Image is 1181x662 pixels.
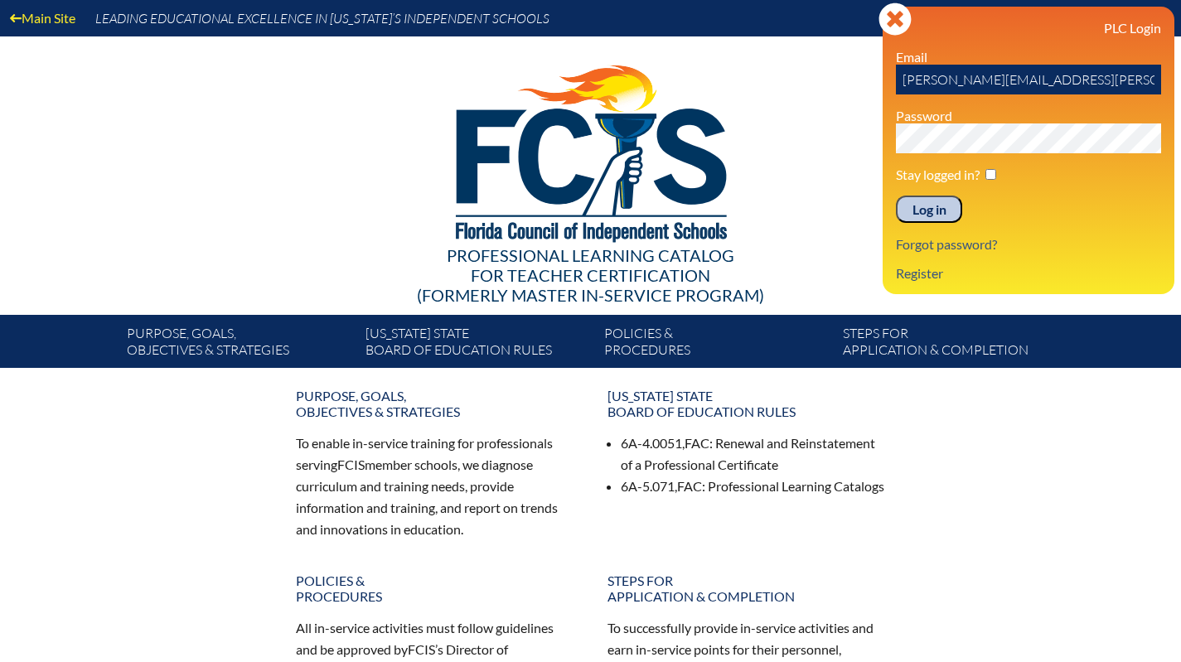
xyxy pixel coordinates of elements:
a: Policies &Procedures [598,321,836,368]
li: 6A-5.071, : Professional Learning Catalogs [621,476,886,497]
p: To enable in-service training for professionals serving member schools, we diagnose curriculum an... [296,432,574,539]
svg: Close [878,2,912,36]
a: Purpose, goals,objectives & strategies [286,381,584,426]
span: FCIS [337,457,365,472]
label: Stay logged in? [896,167,980,182]
a: Register [889,262,950,284]
li: 6A-4.0051, : Renewal and Reinstatement of a Professional Certificate [621,432,886,476]
a: Main Site [3,7,82,29]
span: FAC [685,435,709,451]
input: Log in [896,196,962,224]
a: Policies &Procedures [286,566,584,611]
a: Purpose, goals,objectives & strategies [120,321,359,368]
img: FCISlogo221.eps [419,36,762,263]
label: Password [896,108,952,123]
label: Email [896,49,927,65]
a: [US_STATE] StateBoard of Education rules [359,321,598,368]
a: Steps forapplication & completion [836,321,1075,368]
a: [US_STATE] StateBoard of Education rules [598,381,896,426]
h3: PLC Login [896,20,1161,36]
div: Professional Learning Catalog (formerly Master In-service Program) [114,245,1068,305]
span: FCIS [408,641,435,657]
span: for Teacher Certification [471,265,710,285]
a: Steps forapplication & completion [598,566,896,611]
a: Forgot password? [889,233,1004,255]
span: FAC [677,478,702,494]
